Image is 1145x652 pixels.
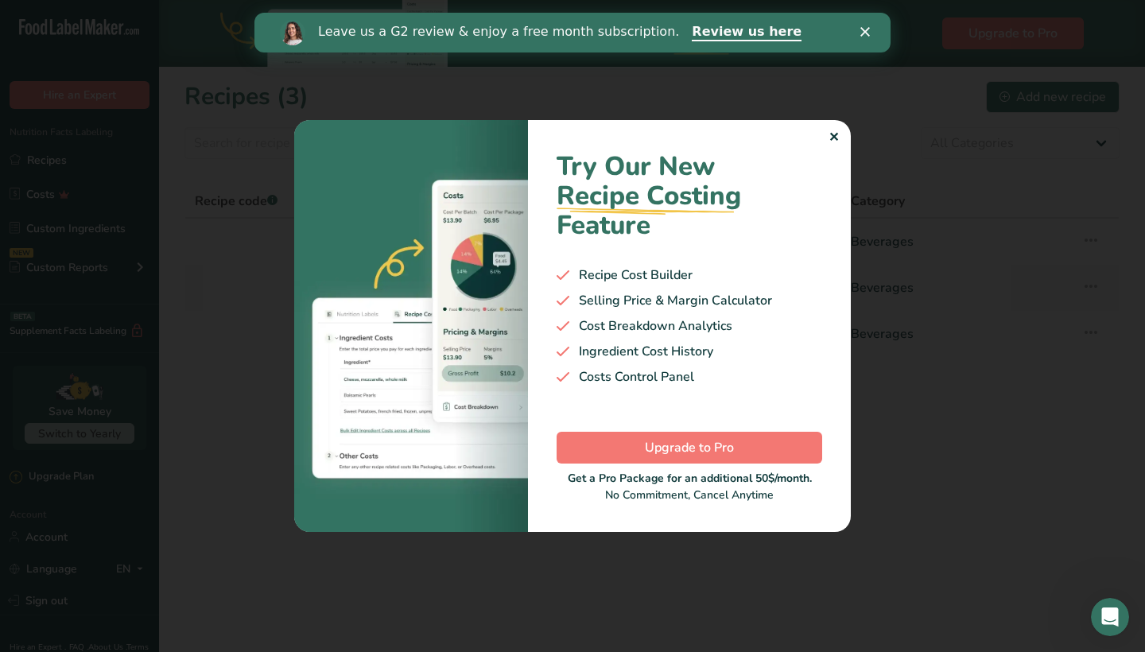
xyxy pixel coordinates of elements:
[557,316,822,336] div: Cost Breakdown Analytics
[1091,598,1129,636] iframe: Intercom live chat
[254,13,891,52] iframe: Intercom live chat banner
[557,470,822,503] div: No Commitment, Cancel Anytime
[645,438,734,457] span: Upgrade to Pro
[294,120,528,532] img: costing-image-1.bb94421.webp
[557,178,741,214] span: Recipe Costing
[557,432,822,464] button: Upgrade to Pro
[557,470,822,487] div: Get a Pro Package for an additional 50$/month.
[557,342,822,361] div: Ingredient Cost History
[557,266,822,285] div: Recipe Cost Builder
[606,14,622,24] div: Close
[557,367,822,386] div: Costs Control Panel
[829,128,839,147] div: ✕
[557,152,822,240] h1: Try Our New Feature
[557,291,822,310] div: Selling Price & Margin Calculator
